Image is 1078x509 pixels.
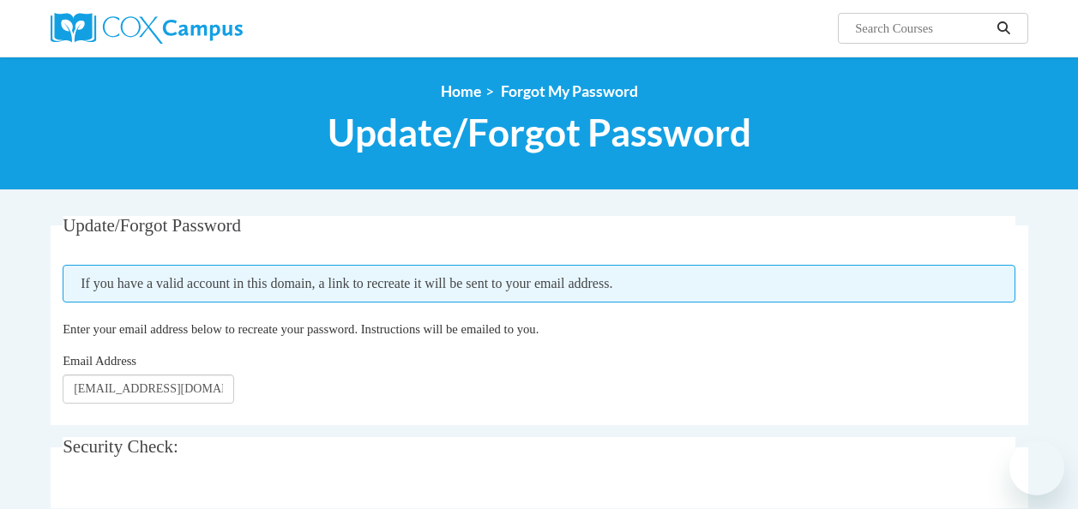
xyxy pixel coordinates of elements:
[991,18,1016,39] button: Search
[441,82,481,100] a: Home
[501,82,638,100] span: Forgot My Password
[51,13,359,44] a: Cox Campus
[63,374,234,404] input: Email
[1009,440,1064,495] iframe: Button to launch messaging window
[63,322,539,336] span: Enter your email address below to recreate your password. Instructions will be emailed to you.
[51,13,243,44] img: Cox Campus
[328,110,751,155] span: Update/Forgot Password
[63,265,1015,302] span: If you have a valid account in this domain, a link to recreate it will be sent to your email addr...
[63,354,136,368] span: Email Address
[63,436,178,457] span: Security Check:
[63,215,241,236] span: Update/Forgot Password
[853,18,991,39] input: Search Courses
